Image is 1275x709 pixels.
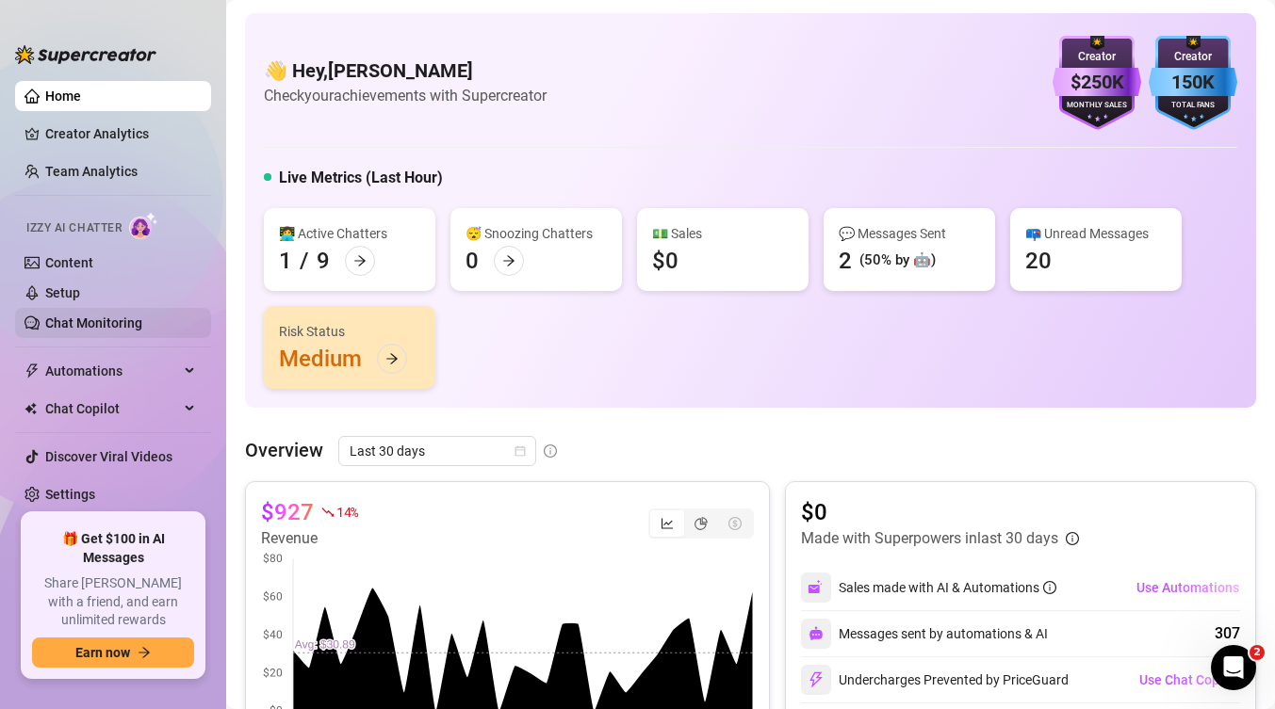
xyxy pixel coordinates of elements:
[652,223,793,244] div: 💵 Sales
[45,487,95,502] a: Settings
[808,671,825,688] img: svg%3e
[45,449,172,464] a: Discover Viral Videos
[502,254,515,267] span: arrow-right
[261,497,314,527] article: $927
[1053,68,1141,97] div: $250K
[728,517,742,530] span: dollar-circle
[32,574,194,630] span: Share [PERSON_NAME] with a friend, and earn unlimited rewards
[385,352,399,365] span: arrow-right
[279,246,292,276] div: 1
[801,497,1079,527] article: $0
[1053,48,1141,66] div: Creator
[1053,100,1141,112] div: Monthly Sales
[1215,622,1240,645] div: 307
[32,530,194,567] span: 🎁 Get $100 in AI Messages
[279,321,420,342] div: Risk Status
[25,402,37,415] img: Chat Copilot
[45,119,196,149] a: Creator Analytics
[336,503,358,521] span: 14 %
[129,212,158,239] img: AI Chatter
[466,246,479,276] div: 0
[801,665,1069,695] div: Undercharges Prevented by PriceGuard
[45,394,179,424] span: Chat Copilot
[1136,580,1239,595] span: Use Automations
[1025,246,1052,276] div: 20
[839,246,852,276] div: 2
[801,527,1058,550] article: Made with Superpowers in last 30 days
[859,250,936,272] div: (50% by 🤖)
[25,363,40,379] span: thunderbolt
[45,164,138,179] a: Team Analytics
[1053,36,1141,130] img: purple-badge-B9DA21FR.svg
[839,223,980,244] div: 💬 Messages Sent
[264,57,547,84] h4: 👋 Hey, [PERSON_NAME]
[839,577,1056,598] div: Sales made with AI & Automations
[264,84,547,107] article: Check your achievements with Supercreator
[1025,223,1167,244] div: 📪 Unread Messages
[1139,672,1239,687] span: Use Chat Copilot
[245,436,323,464] article: Overview
[1149,100,1237,112] div: Total Fans
[75,645,130,660] span: Earn now
[1136,572,1240,603] button: Use Automations
[261,527,358,550] article: Revenue
[1250,645,1265,660] span: 2
[695,517,708,530] span: pie-chart
[652,246,678,276] div: $0
[1149,48,1237,66] div: Creator
[350,437,525,465] span: Last 30 days
[279,167,443,189] h5: Live Metrics (Last Hour)
[544,444,557,458] span: info-circle
[1149,36,1237,130] img: blue-badge-DgoSNQY1.svg
[45,356,179,386] span: Automations
[15,45,156,64] img: logo-BBDzfeDw.svg
[661,517,674,530] span: line-chart
[279,223,420,244] div: 👩‍💻 Active Chatters
[466,223,607,244] div: 😴 Snoozing Chatters
[32,637,194,668] button: Earn nowarrow-right
[45,315,142,330] a: Chat Monitoring
[801,619,1048,649] div: Messages sent by automations & AI
[353,254,367,267] span: arrow-right
[26,219,122,237] span: Izzy AI Chatter
[1066,532,1079,545] span: info-circle
[1138,665,1240,695] button: Use Chat Copilot
[321,506,335,519] span: fall
[808,579,825,596] img: svg%3e
[45,255,93,270] a: Content
[138,646,151,659] span: arrow-right
[45,285,80,300] a: Setup
[648,508,754,539] div: segmented control
[45,89,81,104] a: Home
[515,445,526,457] span: calendar
[809,626,824,641] img: svg%3e
[1149,68,1237,97] div: 150K
[1211,645,1256,690] iframe: Intercom live chat
[1043,581,1056,594] span: info-circle
[317,246,330,276] div: 9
